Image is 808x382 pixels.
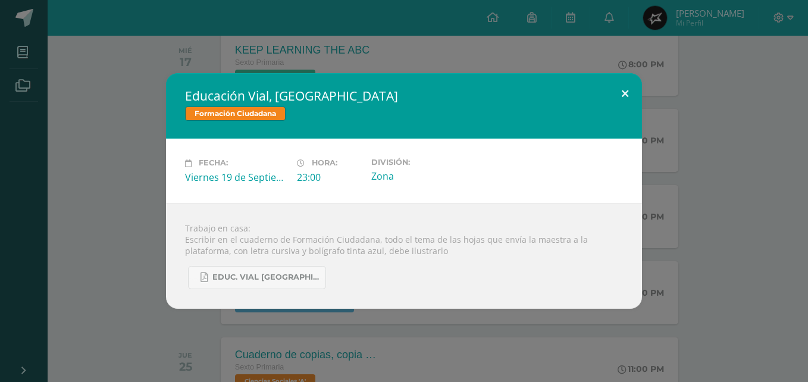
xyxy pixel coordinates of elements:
[185,87,623,104] h2: Educación Vial, [GEOGRAPHIC_DATA]
[185,171,287,184] div: Viernes 19 de Septiembre
[185,107,286,121] span: Formación Ciudadana
[199,159,228,168] span: Fecha:
[371,158,474,167] label: División:
[297,171,362,184] div: 23:00
[312,159,337,168] span: Hora:
[608,73,642,114] button: Close (Esc)
[371,170,474,183] div: Zona
[188,266,326,289] a: Educ. Vial [GEOGRAPHIC_DATA]pdf
[212,273,320,282] span: Educ. Vial [GEOGRAPHIC_DATA]pdf
[166,203,642,309] div: Trabajo en casa: Escribir en el cuaderno de Formación Ciudadana, todo el tema de las hojas que en...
